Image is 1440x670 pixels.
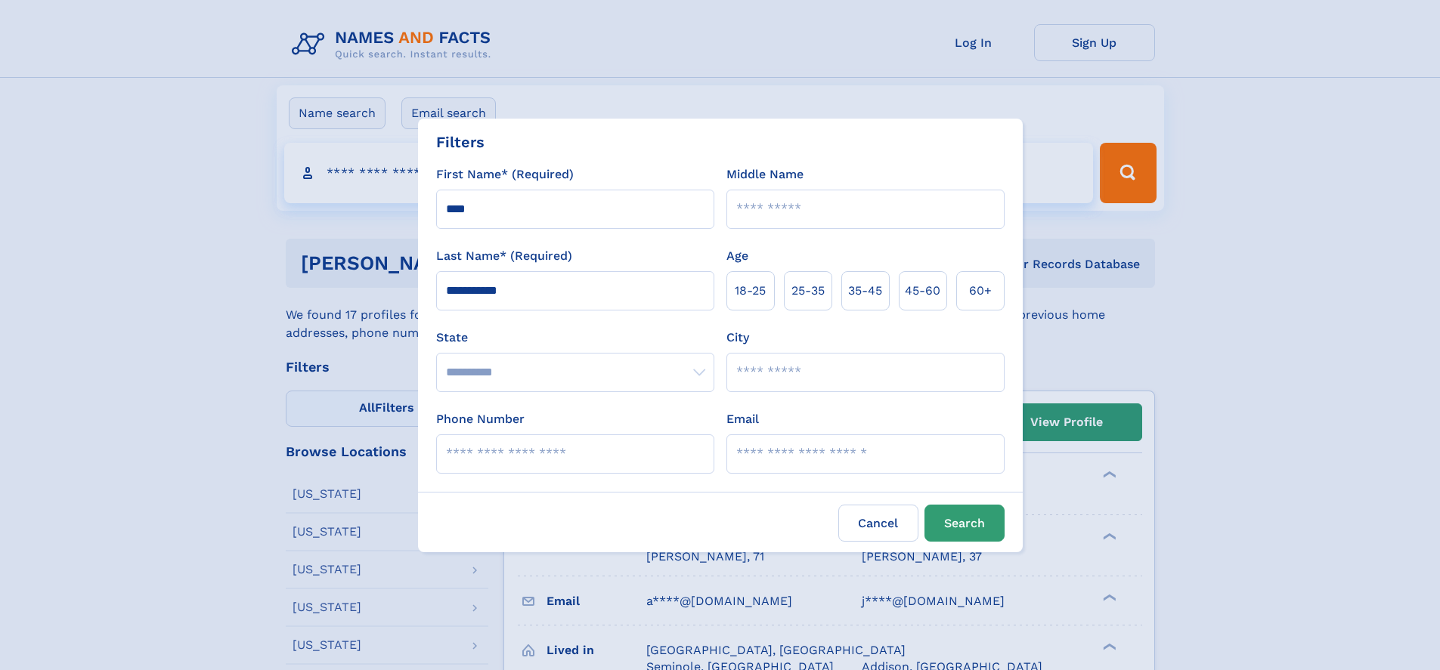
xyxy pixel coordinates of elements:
label: Age [726,247,748,265]
span: 60+ [969,282,992,300]
span: 25‑35 [791,282,825,300]
label: Middle Name [726,165,804,184]
label: Last Name* (Required) [436,247,572,265]
label: Cancel [838,505,918,542]
span: 45‑60 [905,282,940,300]
span: 18‑25 [735,282,766,300]
label: Email [726,410,759,428]
label: City [726,329,749,347]
label: First Name* (Required) [436,165,574,184]
span: 35‑45 [848,282,882,300]
label: Phone Number [436,410,525,428]
label: State [436,329,714,347]
div: Filters [436,131,485,153]
button: Search [924,505,1005,542]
